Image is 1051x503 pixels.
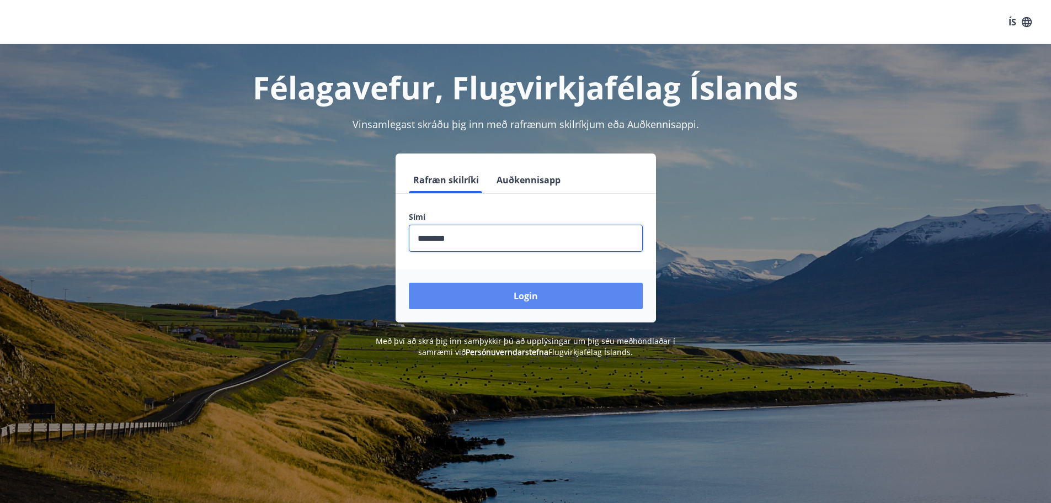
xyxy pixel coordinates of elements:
[409,283,643,309] button: Login
[353,118,699,131] span: Vinsamlegast skráðu þig inn með rafrænum skilríkjum eða Auðkennisappi.
[466,347,548,357] a: Persónuverndarstefna
[1002,12,1038,32] button: ÍS
[376,336,675,357] span: Með því að skrá þig inn samþykkir þú að upplýsingar um þig séu meðhöndlaðar í samræmi við Flugvir...
[492,167,565,193] button: Auðkennisapp
[409,167,483,193] button: Rafræn skilríki
[409,211,643,223] label: Sími
[142,66,910,108] h1: Félagavefur, Flugvirkjafélag Íslands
